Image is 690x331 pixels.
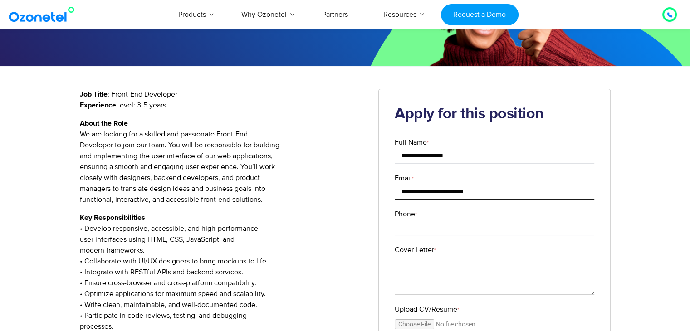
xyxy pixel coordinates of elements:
[80,89,365,111] p: : Front-End Developer Level: 3-5 years
[80,120,128,127] strong: About the Role
[395,105,594,123] h2: Apply for this position
[395,209,594,219] label: Phone
[80,102,116,109] strong: Experience
[441,4,519,25] a: Request a Demo
[80,91,108,98] strong: Job Title
[80,214,145,221] strong: Key Responsibilities
[395,173,594,184] label: Email
[395,304,594,315] label: Upload CV/Resume
[395,137,594,148] label: Full Name
[395,244,594,255] label: Cover Letter
[80,118,365,205] p: We are looking for a skilled and passionate Front-End Developer to join our team. You will be res...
